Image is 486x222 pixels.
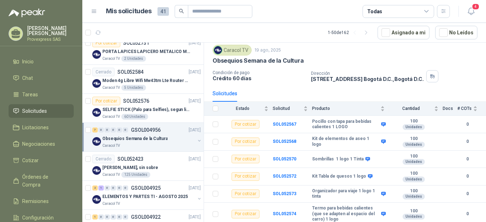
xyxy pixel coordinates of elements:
[105,214,110,219] div: 0
[232,189,259,198] div: Por cotizar
[273,102,312,116] th: Solicitud
[102,114,120,120] p: Caracol TV
[435,26,477,39] button: No Leídos
[22,173,67,189] span: Órdenes de Compra
[189,156,201,163] p: [DATE]
[92,50,101,59] img: Company Logo
[389,154,438,159] b: 100
[403,214,425,219] div: Unidades
[311,76,423,82] p: [STREET_ADDRESS] Bogotá D.C. , Bogotá D.C.
[102,143,120,149] p: Caracol TV
[312,174,366,179] b: Kit Tabla de quesos 1 logo
[27,26,74,36] p: [PERSON_NAME] [PERSON_NAME]
[273,211,296,216] a: SOL052574
[22,58,34,66] span: Inicio
[9,88,74,101] a: Tareas
[273,139,296,144] b: SOL052568
[123,40,149,45] p: SOL052731
[102,135,167,142] p: Obsequios Semana de la Cultura
[214,46,222,54] img: Company Logo
[312,119,379,130] b: Pocillo con tapa para bebidas calientes 1 LOGO
[457,102,486,116] th: # COTs
[157,7,169,16] span: 41
[92,97,120,105] div: Por cotizar
[189,98,201,105] p: [DATE]
[82,65,204,94] a: CerradoSOL052584[DATE] Company LogoModen 4g Libre Wifi Mw43tm Lte Router Móvil Internet 5ghzCarac...
[102,106,191,113] p: SELFIE STICK (Palo para Selfies), segun link adjunto
[403,159,425,165] div: Unidades
[389,208,438,214] b: 100
[22,124,49,131] span: Licitaciones
[312,102,389,116] th: Producto
[457,190,477,197] b: 0
[22,197,49,205] span: Remisiones
[457,211,477,217] b: 0
[179,9,184,14] span: search
[92,214,98,219] div: 1
[131,127,161,132] p: GSOL004956
[123,214,128,219] div: 0
[9,9,45,17] img: Logo peakr
[22,214,54,222] span: Configuración
[403,124,425,130] div: Unidades
[123,98,149,103] p: SOL052576
[111,214,116,219] div: 0
[378,26,429,39] button: Asignado a mi
[9,170,74,192] a: Órdenes de Compra
[92,126,202,149] a: 7 0 0 0 0 0 GSOL004956[DATE] Company LogoObsequios Semana de la CulturaCaracol TV
[232,210,259,218] div: Por cotizar
[92,127,98,132] div: 7
[117,69,144,74] p: SOL052584
[213,75,305,81] p: Crédito 60 días
[9,194,74,208] a: Remisiones
[367,8,382,15] div: Todas
[82,36,204,65] a: Por cotizarSOL052731[DATE] Company LogoPORTA LAPICES LAPICERO METALICO MALLA. IGUALES A LOS DEL L...
[106,6,152,16] h1: Mis solicitudes
[27,37,74,42] p: Provexpress SAS
[92,185,98,190] div: 2
[232,137,259,146] div: Por cotizar
[117,185,122,190] div: 0
[312,188,379,199] b: Organizador para viaje 1 logo 1 tinta
[457,121,477,128] b: 0
[82,152,204,181] a: CerradoSOL052423[DATE] Company Logo[PERSON_NAME], sin sobreCaracol TV125 Unidades
[312,106,379,111] span: Producto
[121,114,148,120] div: 60 Unidades
[117,214,122,219] div: 0
[102,172,120,178] p: Caracol TV
[102,193,188,200] p: ELEMENTOS Y PARTES TI - AGOSTO 2025
[92,39,120,47] div: Por cotizar
[273,156,296,161] a: SOL052570
[389,106,433,111] span: Cantidad
[102,164,158,171] p: [PERSON_NAME], sin sobre
[121,85,146,91] div: 5 Unidades
[92,166,101,175] img: Company Logo
[117,127,122,132] div: 0
[443,102,457,116] th: Docs
[111,127,116,132] div: 0
[123,185,128,190] div: 0
[111,185,116,190] div: 0
[232,155,259,163] div: Por cotizar
[22,74,33,82] span: Chat
[457,156,477,163] b: 0
[92,68,115,76] div: Cerrado
[102,56,120,62] p: Caracol TV
[131,214,161,219] p: GSOL004922
[117,156,144,161] p: SOL052423
[98,127,104,132] div: 0
[9,71,74,85] a: Chat
[98,185,104,190] div: 1
[389,136,438,142] b: 100
[9,137,74,151] a: Negociaciones
[403,194,425,199] div: Unidades
[312,156,364,162] b: Sombrillas 1 logo 1 Tinta
[9,121,74,134] a: Licitaciones
[82,94,204,123] a: Por cotizarSOL052576[DATE] Company LogoSELFIE STICK (Palo para Selfies), segun link adjuntoCaraco...
[22,156,39,164] span: Cotizar
[213,90,237,97] div: Solicitudes
[311,71,423,76] p: Dirección
[92,155,115,163] div: Cerrado
[213,45,252,56] div: Caracol TV
[273,106,302,111] span: Solicitud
